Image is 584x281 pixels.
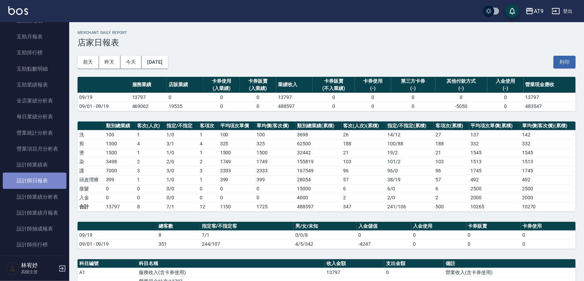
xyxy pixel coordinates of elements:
[386,193,434,202] td: 2 / 0
[3,189,66,205] a: 設計師業績分析表
[435,93,487,102] td: 0
[386,202,434,211] td: 241/106
[355,102,391,111] td: 0
[135,139,165,148] td: 4
[165,148,198,157] td: 1 / 0
[78,139,104,148] td: 剪
[198,184,218,193] td: 0
[296,148,342,157] td: 32442
[469,202,521,211] td: 10265
[296,139,342,148] td: 62500
[554,56,576,69] button: 列印
[135,148,165,157] td: 1
[198,193,218,202] td: 0
[434,166,469,175] td: 96
[218,166,255,175] td: 2333
[3,125,66,141] a: 營業統計分析表
[411,222,466,231] th: 入金使用
[131,102,167,111] td: 469062
[355,93,391,102] td: 0
[205,85,238,92] div: (入業績)
[386,157,434,166] td: 101 / 2
[218,193,255,202] td: 0
[200,222,294,231] th: 指定客/不指定客
[255,166,296,175] td: 2333
[218,157,255,166] td: 1749
[157,222,200,231] th: 總客數
[78,77,576,111] table: a dense table
[104,166,135,175] td: 7000
[78,239,157,248] td: 09/01 - 09/19
[104,130,135,139] td: 100
[240,102,276,111] td: 0
[520,130,576,139] td: 142
[469,148,521,157] td: 1545
[3,157,66,173] a: 設計師業績表
[411,239,466,248] td: 0
[135,193,165,202] td: 0
[411,230,466,239] td: 0
[135,175,165,184] td: 1
[78,130,104,139] td: 洗
[276,102,313,111] td: 488597
[296,193,342,202] td: 4000
[386,130,434,139] td: 14 / 12
[435,102,487,111] td: -5050
[242,78,275,85] div: 卡券販賣
[78,222,576,249] table: a dense table
[3,61,66,77] a: 互助點數明細
[135,157,165,166] td: 2
[255,157,296,166] td: 1749
[218,121,255,130] th: 平均項次單價
[198,139,218,148] td: 4
[314,78,353,85] div: 卡券販賣
[157,239,200,248] td: 351
[255,148,296,157] td: 1500
[357,230,411,239] td: 0
[296,175,342,184] td: 28054
[165,184,198,193] td: 0 / 0
[78,157,104,166] td: 染
[78,102,131,111] td: 09/01 - 09/19
[469,193,521,202] td: 2000
[218,130,255,139] td: 100
[78,193,104,202] td: 入金
[104,184,135,193] td: 0
[469,121,521,130] th: 平均項次單價(累積)
[78,175,104,184] td: 頭皮理療
[521,239,576,248] td: 0
[3,237,66,253] a: 設計師排行榜
[296,130,342,139] td: 3698
[469,166,521,175] td: 1745
[314,85,353,92] div: (不入業績)
[3,29,66,45] a: 互助月報表
[218,175,255,184] td: 399
[342,202,386,211] td: 347
[342,175,386,184] td: 57
[157,230,200,239] td: 8
[78,121,576,211] table: a dense table
[78,148,104,157] td: 燙
[325,259,384,268] th: 收入金額
[357,239,411,248] td: -4247
[78,268,137,277] td: A1
[135,130,165,139] td: 1
[313,102,354,111] td: 0
[386,121,434,130] th: 指定/不指定(累積)
[434,175,469,184] td: 57
[3,109,66,125] a: 每日業績分析表
[520,202,576,211] td: 10270
[198,121,218,130] th: 客項次
[434,157,469,166] td: 103
[78,230,157,239] td: 09/19
[137,259,325,268] th: 科目名稱
[434,130,469,139] td: 27
[276,93,313,102] td: 13797
[434,202,469,211] td: 500
[198,175,218,184] td: 1
[296,121,342,130] th: 類別總業績(累積)
[255,184,296,193] td: 0
[165,157,198,166] td: 2 / 0
[276,77,313,93] th: 業績收入
[78,259,137,268] th: 科目編號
